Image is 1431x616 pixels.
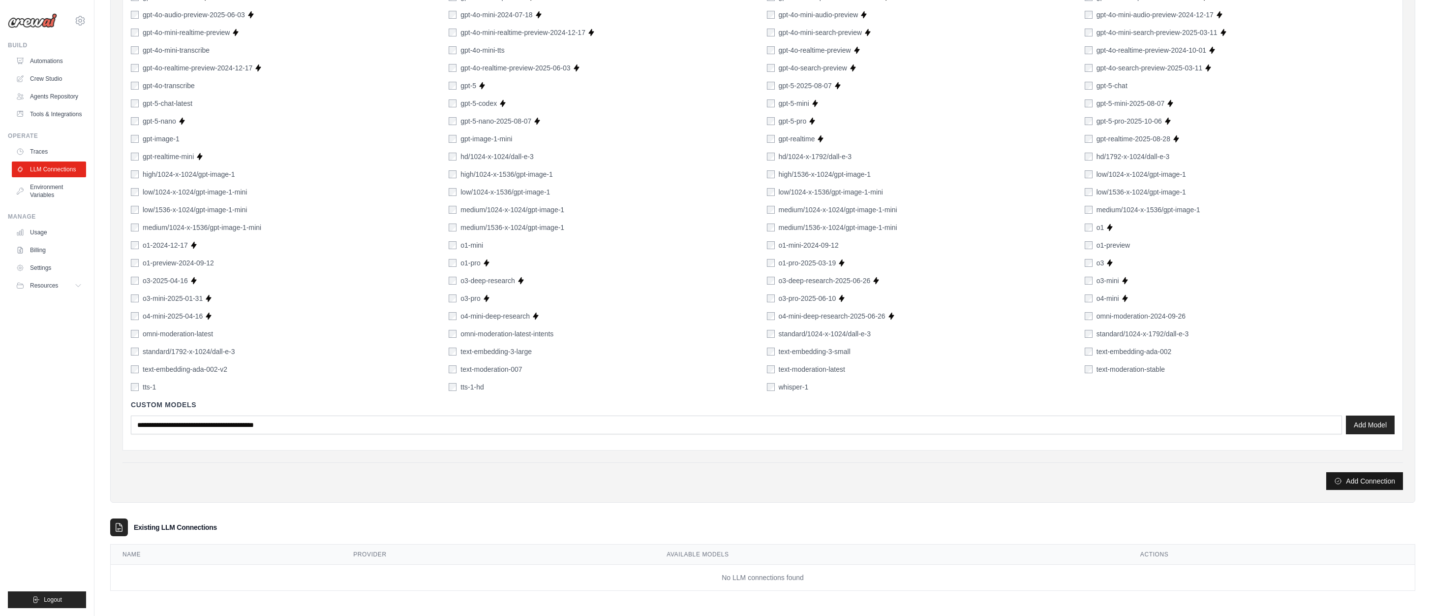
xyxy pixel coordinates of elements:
[143,311,203,321] label: o4-mini-2025-04-16
[1085,46,1093,54] input: gpt-4o-realtime-preview-2024-10-01
[779,276,871,286] label: o3-deep-research-2025-06-26
[767,11,775,19] input: gpt-4o-mini-audio-preview
[1085,11,1093,19] input: gpt-4o-mini-audio-preview-2024-12-17
[460,293,480,303] label: o3-pro
[460,134,512,144] label: gpt-image-1-mini
[460,223,564,232] label: medium/1536-x-1024/gpt-image-1
[1096,169,1186,179] label: low/1024-x-1024/gpt-image-1
[779,258,836,268] label: o1-pro-2025-03-19
[449,99,457,107] input: gpt-5-codex
[143,364,227,374] label: text-embedding-ada-002-v2
[12,71,86,87] a: Crew Studio
[131,348,139,356] input: standard/1792-x-1024/dall-e-3
[131,365,139,373] input: text-embedding-ada-002-v2
[449,64,457,72] input: gpt-4o-realtime-preview-2025-06-03
[1096,205,1200,215] label: medium/1024-x-1536/gpt-image-1
[767,330,775,338] input: standard/1024-x-1024/dall-e-3
[1096,134,1170,144] label: gpt-realtime-2025-08-28
[767,383,775,391] input: whisper-1
[460,169,553,179] label: high/1024-x-1536/gpt-image-1
[767,64,775,72] input: gpt-4o-search-preview
[143,98,192,108] label: gpt-5-chat-latest
[1096,187,1186,197] label: low/1536-x-1024/gpt-image-1
[767,294,775,302] input: o3-pro-2025-06-10
[131,241,139,249] input: o1-2024-12-17
[449,206,457,214] input: medium/1024-x-1024/gpt-image-1
[143,152,194,162] label: gpt-realtime-mini
[779,205,897,215] label: medium/1024-x-1024/gpt-image-1-mini
[767,206,775,214] input: medium/1024-x-1024/gpt-image-1-mini
[1085,170,1093,178] input: low/1024-x-1024/gpt-image-1
[767,135,775,143] input: gpt-realtime
[449,46,457,54] input: gpt-4o-mini-tts
[143,382,156,392] label: tts-1
[143,276,188,286] label: o3-2025-04-16
[767,365,775,373] input: text-moderation-latest
[1085,117,1093,125] input: gpt-5-pro-2025-10-06
[143,240,188,250] label: o1-2024-12-17
[460,311,530,321] label: o4-mini-deep-research
[1096,28,1218,37] label: gpt-4o-mini-search-preview-2025-03-11
[1096,311,1186,321] label: omni-moderation-2024-09-26
[1346,416,1395,434] button: Add Model
[1096,364,1165,374] label: text-moderation-stable
[767,46,775,54] input: gpt-4o-realtime-preview
[131,64,139,72] input: gpt-4o-realtime-preview-2024-12-17
[779,134,815,144] label: gpt-realtime
[131,46,139,54] input: gpt-4o-mini-transcribe
[12,106,86,122] a: Tools & Integrations
[131,99,139,107] input: gpt-5-chat-latest
[131,170,139,178] input: high/1024-x-1024/gpt-image-1
[12,225,86,240] a: Usage
[143,28,230,37] label: gpt-4o-mini-realtime-preview
[30,282,58,290] span: Resources
[1096,347,1172,357] label: text-embedding-ada-002
[12,89,86,104] a: Agents Repository
[143,205,247,215] label: low/1536-x-1024/gpt-image-1-mini
[1128,545,1415,565] th: Actions
[143,10,245,20] label: gpt-4o-audio-preview-2025-06-03
[143,116,176,126] label: gpt-5-nano
[12,144,86,160] a: Traces
[460,187,550,197] label: low/1024-x-1536/gpt-image-1
[111,545,341,565] th: Name
[1085,29,1093,36] input: gpt-4o-mini-search-preview-2025-03-11
[131,117,139,125] input: gpt-5-nano
[767,348,775,356] input: text-embedding-3-small
[1096,258,1104,268] label: o3
[8,132,86,140] div: Operate
[8,41,86,49] div: Build
[449,312,457,320] input: o4-mini-deep-research
[779,347,851,357] label: text-embedding-3-small
[449,153,457,161] input: hd/1024-x-1024/dall-e-3
[779,81,832,91] label: gpt-5-2025-08-07
[1085,206,1093,214] input: medium/1024-x-1536/gpt-image-1
[111,565,1415,591] td: No LLM connections found
[449,259,457,267] input: o1-pro
[131,188,139,196] input: low/1024-x-1024/gpt-image-1-mini
[449,188,457,196] input: low/1024-x-1536/gpt-image-1
[767,117,775,125] input: gpt-5-pro
[1085,99,1093,107] input: gpt-5-mini-2025-08-07
[12,162,86,177] a: LLM Connections
[779,187,883,197] label: low/1024-x-1536/gpt-image-1-mini
[143,258,214,268] label: o1-preview-2024-09-12
[449,294,457,302] input: o3-pro
[131,330,139,338] input: omni-moderation-latest
[12,242,86,258] a: Billing
[1096,240,1130,250] label: o1-preview
[12,53,86,69] a: Automations
[131,11,139,19] input: gpt-4o-audio-preview-2025-06-03
[1085,365,1093,373] input: text-moderation-stable
[779,311,885,321] label: o4-mini-deep-research-2025-06-26
[131,277,139,285] input: o3-2025-04-16
[143,169,235,179] label: high/1024-x-1024/gpt-image-1
[449,383,457,391] input: tts-1-hd
[131,312,139,320] input: o4-mini-2025-04-16
[779,10,858,20] label: gpt-4o-mini-audio-preview
[767,241,775,249] input: o1-mini-2024-09-12
[779,329,871,339] label: standard/1024-x-1024/dall-e-3
[1085,135,1093,143] input: gpt-realtime-2025-08-28
[460,205,564,215] label: medium/1024-x-1024/gpt-image-1
[767,153,775,161] input: hd/1024-x-1792/dall-e-3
